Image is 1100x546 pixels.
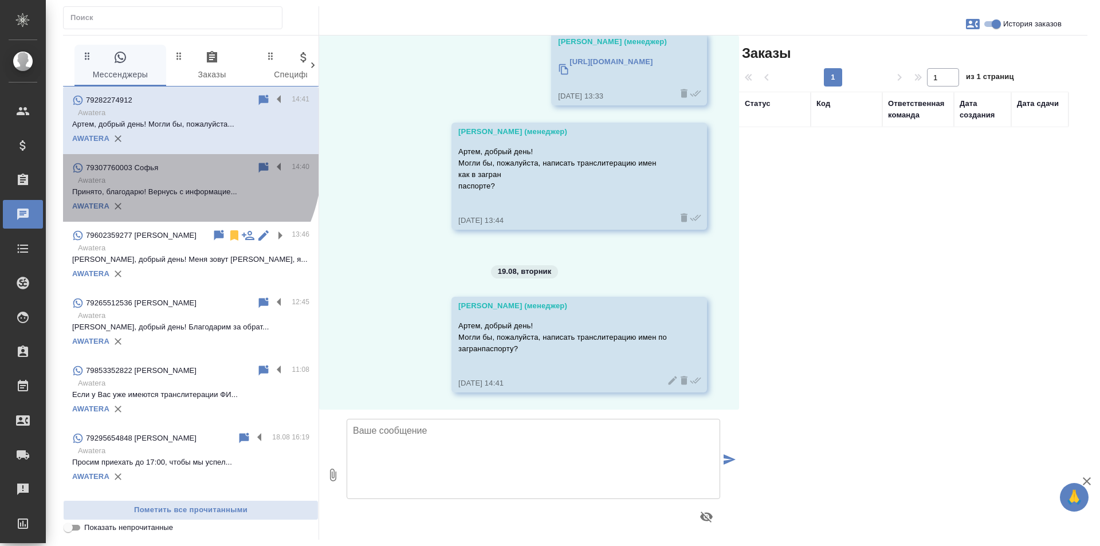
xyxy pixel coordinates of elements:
p: 14:40 [292,161,309,172]
span: Заказы [739,44,791,62]
p: [PERSON_NAME], добрый день! Меня зовут [PERSON_NAME], я... [72,254,309,265]
p: Awatera [78,378,309,389]
span: Мессенджеры [81,50,159,82]
p: 18.08 16:04 [272,499,309,510]
span: Заказы [173,50,251,82]
div: 79265512536 [PERSON_NAME]12:45Awatera[PERSON_NAME], добрый день! Благодарим за обрат...AWATERA [63,289,319,357]
a: AWATERA [72,269,109,278]
button: Заявки [959,10,987,38]
span: Пометить все прочитанными [69,504,312,517]
button: Удалить привязку [109,265,127,282]
div: [DATE] 14:41 [458,378,667,389]
div: [DATE] 13:33 [558,91,667,102]
p: 79853352822 [PERSON_NAME] [86,365,197,376]
span: 🙏 [1064,485,1084,509]
div: 79853352822 [PERSON_NAME]11:08AwateraЕсли у Вас уже имеются транслитерации ФИ...AWATERA [63,357,319,425]
svg: Отписаться [227,229,241,242]
a: [URL][DOMAIN_NAME] [569,57,653,66]
p: Awatera [78,242,309,254]
div: Подписать на чат другого [241,229,255,242]
p: Awatera [78,107,309,119]
div: [PERSON_NAME] (менеджер) [458,300,667,312]
p: 19.08, вторник [498,266,552,277]
button: Предпросмотр [693,503,720,531]
button: Удалить привязку [109,130,127,147]
input: Поиск [70,10,282,26]
div: Пометить непрочитанным [257,161,270,175]
div: Пометить непрочитанным [257,296,270,310]
a: AWATERA [72,337,109,345]
p: 79307760003 Софья [86,162,158,174]
span: Спецификации [265,50,343,82]
div: 79602359277 [PERSON_NAME]13:46Awatera[PERSON_NAME], добрый день! Меня зовут [PERSON_NAME], я...AW... [63,222,319,289]
p: 11:08 [292,364,309,375]
p: Если у Вас уже имеются транслитерации ФИ... [72,389,309,400]
p: Артем, добрый день! Могли бы, пожалуйста... [72,119,309,130]
a: AWATERA [72,404,109,413]
p: 12:45 [292,296,309,308]
a: AWATERA [72,134,109,143]
svg: Зажми и перетащи, чтобы поменять порядок вкладок [82,50,93,61]
p: 79265512536 [PERSON_NAME] [86,297,197,309]
p: 18.08 16:19 [272,431,309,443]
div: 79295654848 [PERSON_NAME]18.08 16:19AwateraПросим приехать до 17:00, чтобы мы успел...AWATERA [63,425,319,492]
a: [URL][DOMAIN_NAME] [558,53,667,85]
div: Статус [745,98,771,109]
span: из 1 страниц [966,70,1014,87]
p: 13:46 [292,229,309,240]
p: 79602359277 [PERSON_NAME] [86,230,197,241]
p: Awatera [78,175,309,186]
div: Код [816,98,830,109]
span: Показать непрочитанные [84,522,173,533]
p: Артем, добрый день! Могли бы, пожалуйста, написать транслитерацию имен по загранпаспорту? [458,320,667,355]
button: Пометить все прочитанными [63,500,319,520]
p: 79282274912 [86,95,132,106]
p: [PERSON_NAME], добрый день! Благодарим за обрат... [72,321,309,333]
div: [PERSON_NAME] (менеджер) [558,36,667,48]
p: Артем, добрый день! Могли бы, пожалуйста, написать транслитерацию имен как в загран паспорте? [458,146,667,192]
span: История заказов [1003,18,1062,30]
a: AWATERA [72,472,109,481]
a: AWATERA [72,202,109,210]
button: Удалить привязку [109,400,127,418]
div: Пометить непрочитанным [237,431,251,445]
p: Awatera [78,310,309,321]
p: 14:41 [292,93,309,105]
div: [PERSON_NAME] (менеджер) [458,126,667,138]
button: 🙏 [1060,483,1089,512]
p: Awatera [78,445,309,457]
p: Принято, благодарю! Вернусь с информацие... [72,186,309,198]
p: Просим приехать до 17:00, чтобы мы успел... [72,457,309,468]
button: Удалить привязку [109,468,127,485]
div: 79307760003 Софья14:40AwateraПринято, благодарю! Вернусь с информацие...AWATERA [63,154,319,222]
div: [DATE] 13:44 [458,215,667,226]
div: Ответственная команда [888,98,948,121]
div: 7928227491214:41AwateraАртем, добрый день! Могли бы, пожалуйста...AWATERA [63,87,319,154]
div: Дата сдачи [1017,98,1059,109]
p: 79295654848 [PERSON_NAME] [86,433,197,444]
div: Дата создания [960,98,1005,121]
